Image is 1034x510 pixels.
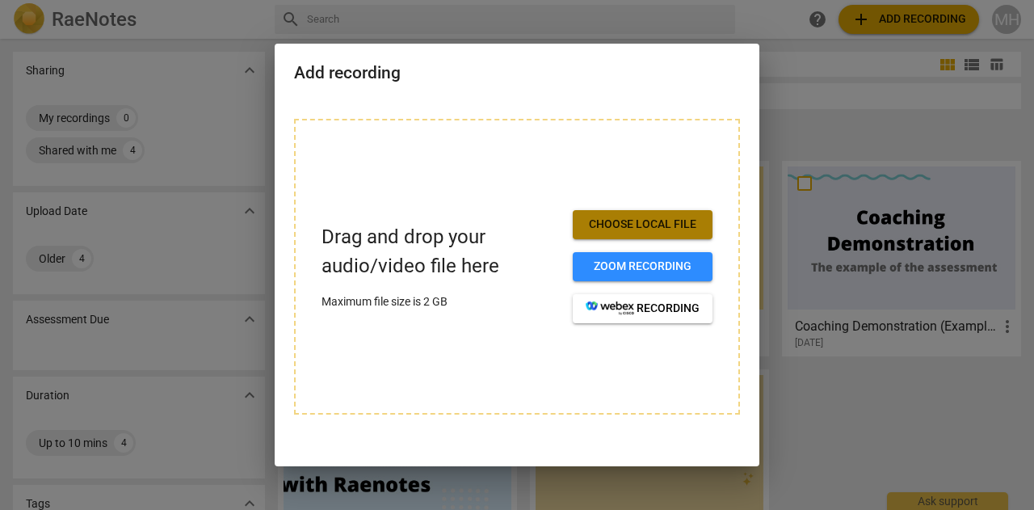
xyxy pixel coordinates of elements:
p: Maximum file size is 2 GB [322,293,560,310]
button: Zoom recording [573,252,712,281]
h2: Add recording [294,63,740,83]
span: recording [586,301,700,317]
p: Drag and drop your audio/video file here [322,223,560,280]
button: recording [573,294,712,323]
span: Zoom recording [586,259,700,275]
button: Choose local file [573,210,712,239]
span: Choose local file [586,217,700,233]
